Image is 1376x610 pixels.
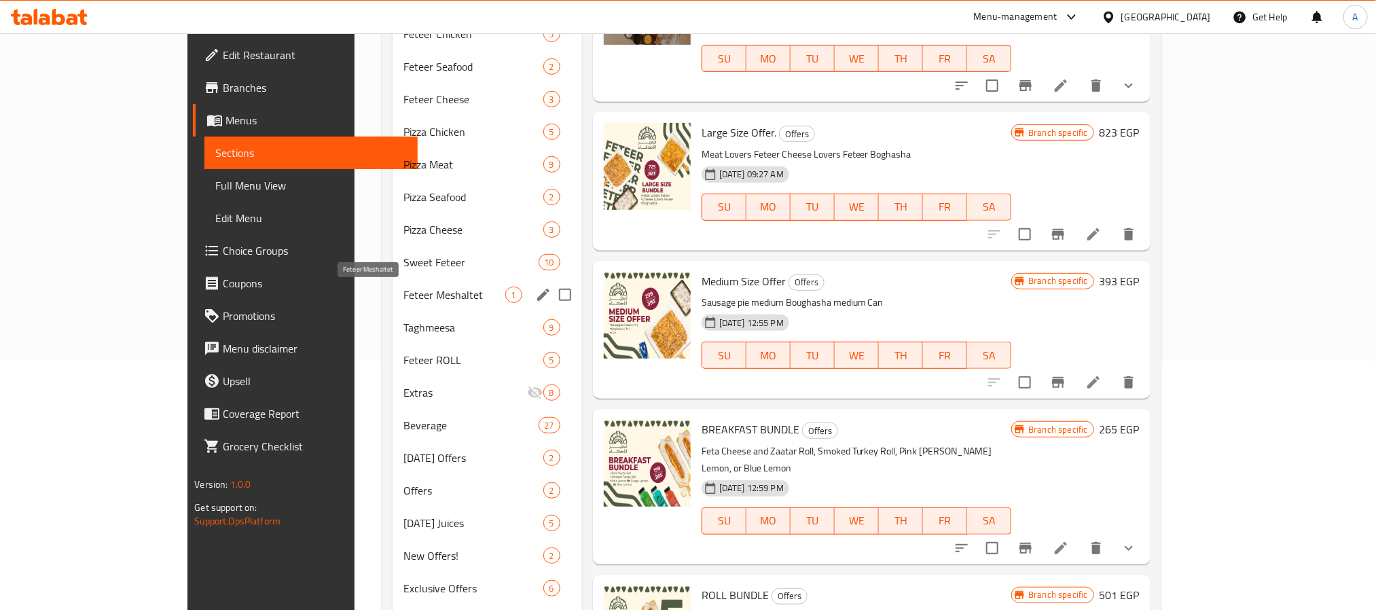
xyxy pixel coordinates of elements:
div: Taghmeesa9 [393,311,582,344]
a: Promotions [193,300,417,332]
span: Offers [789,274,824,290]
div: Feteer ROLL5 [393,344,582,376]
a: Edit Restaurant [193,39,417,71]
span: Branch specific [1023,423,1093,436]
span: TH [884,49,918,69]
span: MO [752,511,785,531]
svg: Inactive section [527,384,543,401]
span: SU [708,197,741,217]
button: TU [791,507,835,535]
span: Feteer Seafood [403,58,543,75]
p: Meat Lovers Feteer Cheese Lovers Feteer Boghasha [702,146,1012,163]
button: WE [835,342,879,369]
button: TH [879,45,923,72]
span: MO [752,197,785,217]
div: Offers [802,423,838,439]
div: Sweet Feteer [403,254,539,270]
span: MO [752,49,785,69]
span: 2 [544,550,560,562]
div: items [543,548,560,564]
button: sort-choices [945,69,978,102]
span: Feteer ROLL [403,352,543,368]
span: FR [928,346,962,365]
div: items [543,482,560,499]
span: SU [708,346,741,365]
img: BREAKFAST BUNDLE [604,420,691,507]
span: 3 [544,223,560,236]
span: [DATE] Offers [403,450,543,466]
span: TH [884,197,918,217]
div: Pizza Chicken5 [393,115,582,148]
a: Grocery Checklist [193,430,417,463]
span: Offers [772,588,807,604]
a: Coupons [193,267,417,300]
button: SU [702,342,746,369]
div: items [543,91,560,107]
span: Promotions [223,308,406,324]
div: Pizza Seafood [403,189,543,205]
span: WE [840,197,873,217]
span: Coupons [223,275,406,291]
span: 2 [544,191,560,204]
span: Branch specific [1023,126,1093,139]
button: MO [746,45,791,72]
div: Ramadan Offers [403,450,543,466]
div: [DATE] Offers2 [393,442,582,474]
div: Offers [772,588,808,605]
button: sort-choices [945,532,978,564]
div: Extras8 [393,376,582,409]
span: 5 [544,354,560,367]
span: Offers [403,482,543,499]
button: TH [879,507,923,535]
span: Full Menu View [215,177,406,194]
span: SA [973,511,1006,531]
span: SA [973,49,1006,69]
span: Exclusive Offers [403,580,543,596]
button: FR [923,507,967,535]
span: 1 [506,289,522,302]
span: [DATE] 09:27 AM [714,168,789,181]
button: edit [533,285,554,305]
span: [DATE] Juices [403,515,543,531]
span: BREAKFAST BUNDLE [702,419,799,439]
span: Upsell [223,373,406,389]
button: SU [702,194,746,221]
div: Offers2 [393,474,582,507]
button: FR [923,194,967,221]
span: 9 [544,158,560,171]
span: TU [796,49,829,69]
button: WE [835,194,879,221]
span: MO [752,346,785,365]
span: Select to update [978,534,1007,562]
button: Branch-specific-item [1009,532,1042,564]
a: Edit Menu [204,202,417,234]
button: TU [791,342,835,369]
span: Large Size Offer. [702,122,776,143]
span: 2 [544,452,560,465]
a: Menus [193,104,417,137]
div: Feteer Cheese [403,91,543,107]
span: 5 [544,517,560,530]
a: Sections [204,137,417,169]
div: items [543,58,560,75]
div: Extras [403,384,527,401]
span: Branch specific [1023,588,1093,601]
button: MO [746,507,791,535]
div: Feteer Seafood2 [393,50,582,83]
a: Menu disclaimer [193,332,417,365]
span: Menus [225,112,406,128]
span: SU [708,511,741,531]
span: Sections [215,145,406,161]
span: 9 [544,321,560,334]
span: WE [840,511,873,531]
button: WE [835,45,879,72]
div: New Offers! [403,548,543,564]
span: WE [840,346,873,365]
div: Feteer Cheese3 [393,83,582,115]
div: Menu-management [974,9,1057,25]
span: Grocery Checklist [223,438,406,454]
span: Choice Groups [223,243,406,259]
span: Taghmeesa [403,319,543,336]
